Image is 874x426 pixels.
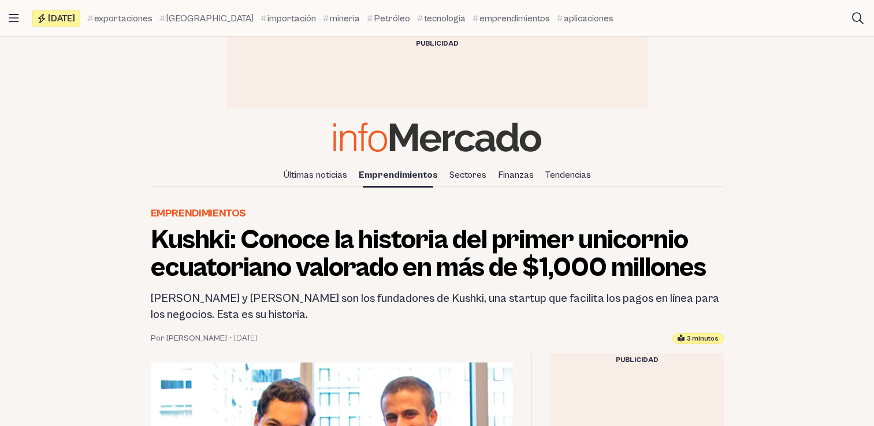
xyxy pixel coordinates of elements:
span: tecnologia [424,12,466,25]
a: Sectores [445,165,491,185]
a: [GEOGRAPHIC_DATA] [159,12,254,25]
h2: [PERSON_NAME] y [PERSON_NAME] son los fundadores de Kushki, una startup que facilita los pagos en... [151,291,724,323]
span: emprendimientos [479,12,550,25]
div: Tiempo estimado de lectura: 3 minutos [672,333,724,344]
a: Por [PERSON_NAME] [151,332,227,344]
span: exportaciones [94,12,153,25]
img: Infomercado Ecuador logo [333,122,541,152]
a: importación [261,12,316,25]
a: tecnologia [417,12,466,25]
span: [GEOGRAPHIC_DATA] [166,12,254,25]
a: emprendimientos [473,12,550,25]
a: Últimas noticias [279,165,352,185]
a: Emprendimientos [151,205,247,222]
span: importación [267,12,316,25]
span: aplicaciones [564,12,613,25]
span: mineria [330,12,360,25]
time: 24 agosto, 2023 18:13 [234,332,257,344]
iframe: Advertisement [227,54,648,106]
h1: Kushki: Conoce la historia del primer unicornio ecuatoriano valorado en más de $1,000 millones [151,226,724,282]
div: Publicidad [551,353,724,367]
span: [DATE] [48,14,75,23]
a: Tendencias [541,165,596,185]
div: Publicidad [227,37,648,51]
span: Petróleo [374,12,410,25]
a: Petróleo [367,12,410,25]
a: Finanzas [493,165,538,185]
a: mineria [323,12,360,25]
a: aplicaciones [557,12,613,25]
span: • [229,332,232,344]
a: exportaciones [87,12,153,25]
a: Emprendimientos [354,165,442,185]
